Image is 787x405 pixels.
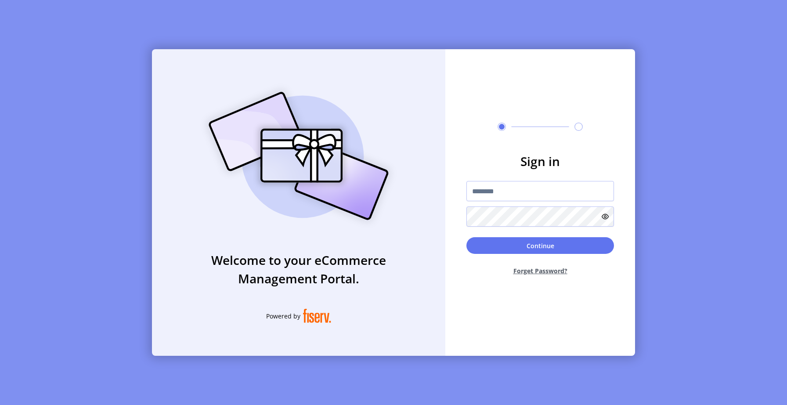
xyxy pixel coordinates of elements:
[195,82,402,230] img: card_Illustration.svg
[266,311,300,321] span: Powered by
[466,237,614,254] button: Continue
[466,152,614,170] h3: Sign in
[466,259,614,282] button: Forget Password?
[152,251,445,288] h3: Welcome to your eCommerce Management Portal.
